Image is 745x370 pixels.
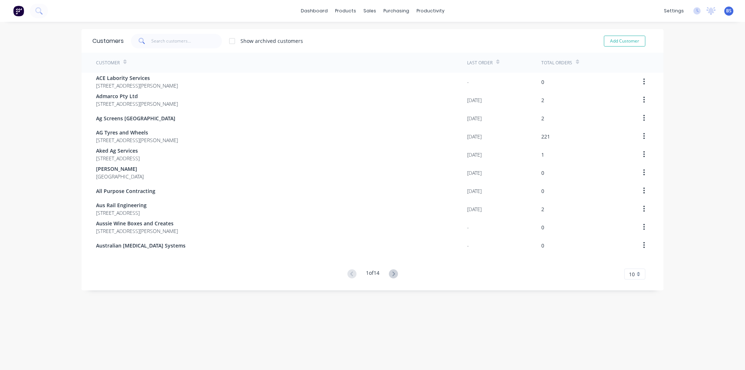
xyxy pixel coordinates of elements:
span: Admarco Pty Ltd [96,92,178,100]
div: 2 [541,114,544,122]
div: 0 [541,224,544,231]
div: Customer [96,60,120,66]
span: [STREET_ADDRESS] [96,209,147,217]
div: 0 [541,169,544,177]
div: Total Orders [541,60,572,66]
div: [DATE] [467,151,482,158]
div: Last Order [467,60,493,66]
div: 0 [541,242,544,249]
div: 2 [541,205,544,213]
div: 1 of 14 [366,269,379,279]
div: [DATE] [467,114,482,122]
span: [GEOGRAPHIC_DATA] [96,173,144,180]
div: [DATE] [467,187,482,195]
div: [DATE] [467,169,482,177]
span: 10 [629,270,635,278]
div: products [331,5,360,16]
img: Factory [13,5,24,16]
span: ACE Labority Services [96,74,178,82]
div: [DATE] [467,96,482,104]
div: 1 [541,151,544,158]
div: productivity [413,5,448,16]
div: 0 [541,187,544,195]
span: AG Tyres and Wheels [96,129,178,136]
div: - [467,242,469,249]
div: Customers [92,37,124,45]
span: [STREET_ADDRESS][PERSON_NAME] [96,100,178,108]
div: Show archived customers [240,37,303,45]
input: Search customers... [151,34,222,48]
span: [STREET_ADDRESS][PERSON_NAME] [96,82,178,89]
div: [DATE] [467,205,482,213]
span: Ag Screens [GEOGRAPHIC_DATA] [96,114,175,122]
div: - [467,224,469,231]
span: [STREET_ADDRESS] [96,154,140,162]
a: dashboard [297,5,331,16]
span: Aus Rail Engineering [96,201,147,209]
div: sales [360,5,380,16]
div: 0 [541,78,544,86]
div: settings [660,5,688,16]
div: 221 [541,133,550,140]
div: - [467,78,469,86]
span: Australian [MEDICAL_DATA] Systems [96,242,186,249]
div: [DATE] [467,133,482,140]
span: [PERSON_NAME] [96,165,144,173]
button: Add Customer [604,36,645,47]
span: Aussie Wine Boxes and Creates [96,220,178,227]
span: [STREET_ADDRESS][PERSON_NAME] [96,227,178,235]
span: BS [726,8,732,14]
div: 2 [541,96,544,104]
span: All Purpose Contracting [96,187,155,195]
span: [STREET_ADDRESS][PERSON_NAME] [96,136,178,144]
div: purchasing [380,5,413,16]
span: Aked Ag Services [96,147,140,154]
